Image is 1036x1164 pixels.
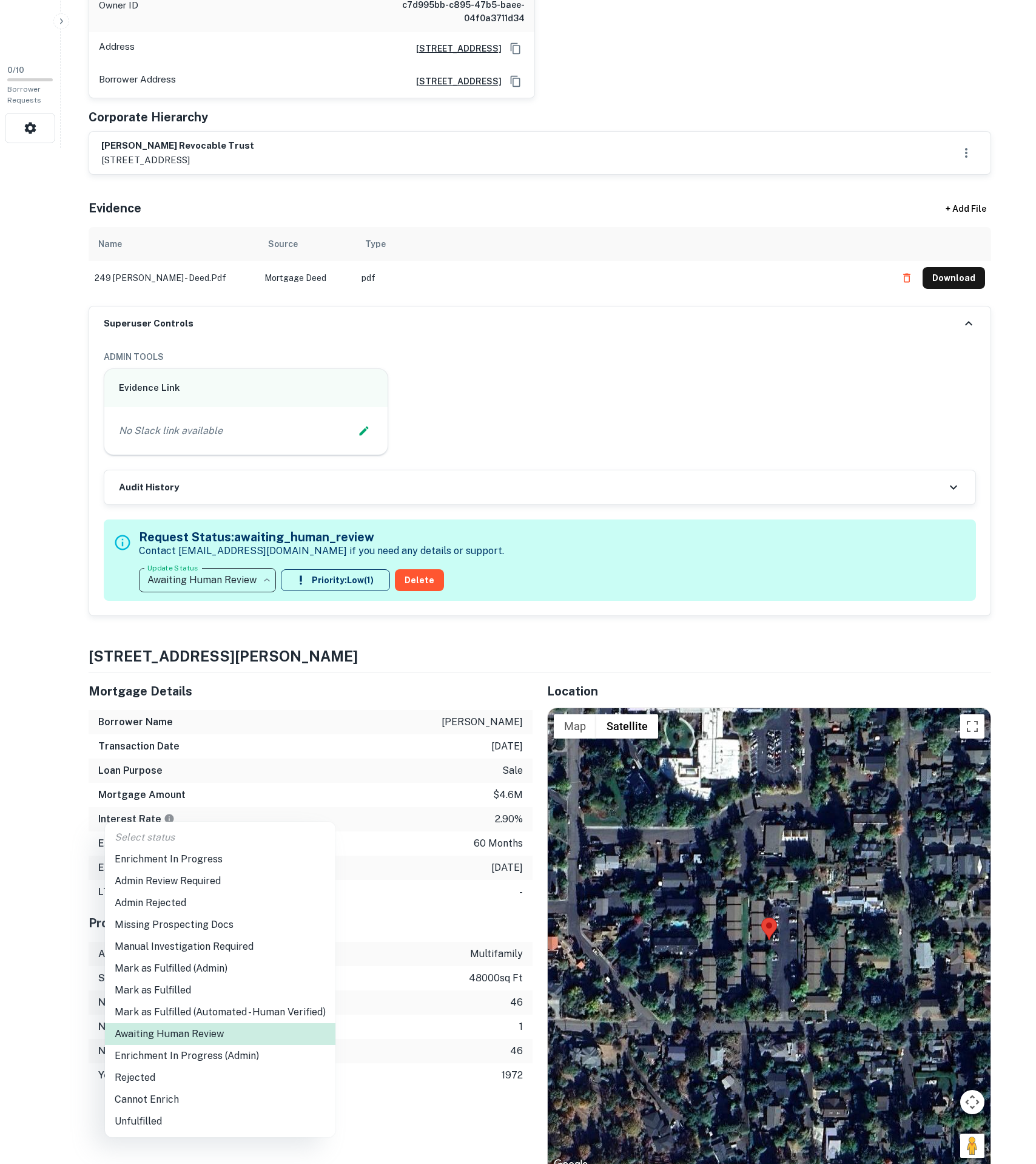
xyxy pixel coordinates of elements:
li: Admin Review Required [105,870,335,892]
li: Unfulfilled [105,1111,335,1132]
li: Manual Investigation Required [105,936,335,958]
li: Mark as Fulfilled (Automated - Human Verified) [105,1001,335,1023]
li: Awaiting Human Review [105,1023,335,1045]
li: Enrichment In Progress [105,848,335,870]
li: Mark as Fulfilled (Admin) [105,958,335,980]
li: Rejected [105,1067,335,1089]
iframe: Chat Widget [975,1067,1036,1125]
li: Mark as Fulfilled [105,980,335,1001]
li: Missing Prospecting Docs [105,914,335,936]
li: Cannot Enrich [105,1089,335,1111]
li: Enrichment In Progress (Admin) [105,1045,335,1067]
li: Admin Rejected [105,892,335,914]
